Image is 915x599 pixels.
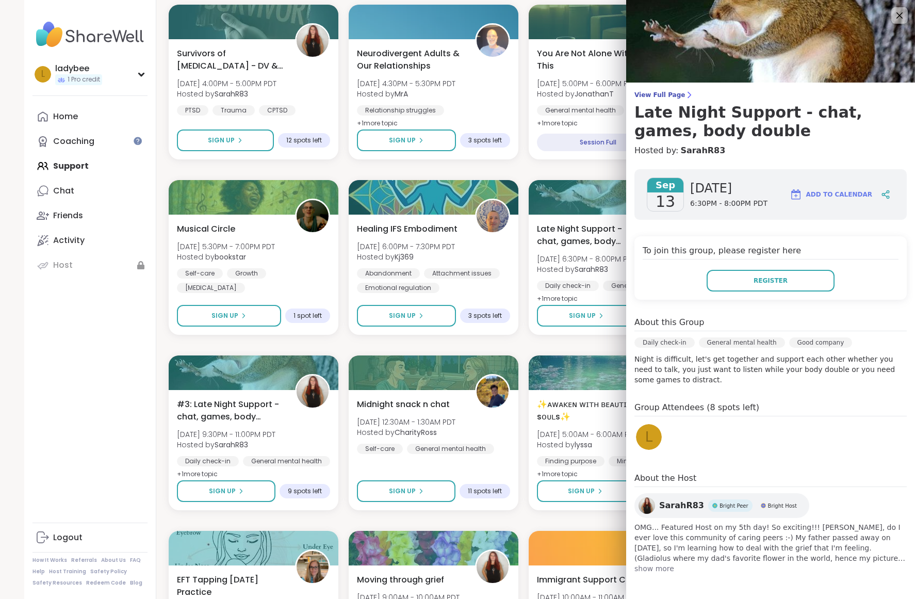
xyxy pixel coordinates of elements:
div: Coaching [53,136,94,147]
b: MrA [395,89,408,99]
div: Daily check-in [634,337,695,348]
span: [DATE] 5:30PM - 7:00PM PDT [177,241,275,252]
button: Sign Up [357,305,456,327]
img: bookstar [297,200,329,232]
div: Daily check-in [537,281,599,291]
img: ShareWell Nav Logo [32,17,148,53]
span: 11 spots left [468,487,502,495]
h3: Late Night Support - chat, games, body double [634,103,907,140]
b: CharityRoss [395,427,437,438]
span: Sign Up [211,311,238,320]
h4: Group Attendees (8 spots left) [634,401,907,416]
img: CharityRoss [477,376,509,408]
a: View Full PageLate Night Support - chat, games, body double [634,91,907,140]
h4: To join this group, please register here [643,245,898,260]
img: Bright Host [761,503,766,508]
a: L [634,423,663,451]
span: 13 [656,192,675,211]
a: Chat [32,179,148,203]
img: Jill_LadyOfTheMountain [297,551,329,583]
button: Sign Up [357,480,455,502]
b: bookstar [215,252,246,262]
span: Hosted by [537,440,638,450]
img: SarahR83 [297,25,329,57]
div: Growth [227,268,266,279]
a: Safety Resources [32,579,82,587]
b: SarahR83 [215,440,248,450]
a: Host Training [49,568,86,575]
span: Musical Circle [177,223,235,235]
span: Hosted by [357,89,455,99]
div: General mental health [243,456,330,466]
button: Sign Up [177,480,275,502]
span: View Full Page [634,91,907,99]
a: SarahR83SarahR83Bright PeerBright PeerBright HostBright Host [634,493,809,518]
span: Healing IFS Embodiment [357,223,457,235]
span: [DATE] 5:00PM - 6:00PM PDT [537,78,636,89]
div: General mental health [537,105,624,116]
span: Sign Up [389,136,416,145]
span: 6:30PM - 8:00PM PDT [690,199,767,209]
span: SarahR83 [659,499,704,512]
h4: About the Host [634,472,907,487]
span: OMG... Featured Host on my 5th day! So exciting!!! [PERSON_NAME], do I ever love this community o... [634,522,907,563]
span: [DATE] 9:30PM - 11:00PM PDT [177,429,275,440]
span: EFT Tapping [DATE] Practice [177,574,284,598]
div: Relationship struggles [357,105,444,116]
a: Home [32,104,148,129]
a: Referrals [71,557,97,564]
img: MrA [477,25,509,57]
div: CPTSD [259,105,296,116]
span: [DATE] 6:30PM - 8:00PM PDT [537,254,636,264]
span: Sign Up [208,136,235,145]
span: Survivors of [MEDICAL_DATA] - DV & Others [177,47,284,72]
div: Chat [53,185,74,197]
div: Mindfulness [609,456,663,466]
a: Redeem Code [86,579,126,587]
button: Register [707,270,835,292]
img: SarahR83 [477,551,509,583]
span: Sign Up [568,487,595,496]
div: General mental health [603,281,690,291]
div: PTSD [177,105,208,116]
span: [DATE] 5:00AM - 6:00AM PDT [537,429,638,440]
div: Abandonment [357,268,420,279]
a: How It Works [32,557,67,564]
button: Sign Up [537,305,635,327]
h4: Hosted by: [634,144,907,157]
a: Friends [32,203,148,228]
span: [DATE] 6:00PM - 7:30PM PDT [357,241,455,252]
div: Emotional regulation [357,283,439,293]
span: Add to Calendar [806,190,872,199]
img: Bright Peer [712,503,717,508]
a: Logout [32,525,148,550]
b: SarahR83 [575,264,608,274]
span: Late Night Support - chat, games, body double [537,223,644,248]
h4: About this Group [634,316,704,329]
div: ladybee [55,63,102,74]
span: Midnight snack n chat [357,398,450,411]
span: 3 spots left [468,312,502,320]
span: [DATE] 12:30AM - 1:30AM PDT [357,417,455,427]
a: Activity [32,228,148,253]
a: Host [32,253,148,278]
span: Hosted by [177,252,275,262]
span: L [645,427,653,447]
span: [DATE] 4:30PM - 5:30PM PDT [357,78,455,89]
a: SarahR83 [680,144,725,157]
span: Hosted by [357,252,455,262]
span: Register [754,276,788,285]
a: FAQ [130,557,141,564]
img: SarahR83 [639,497,655,514]
span: 3 spots left [468,136,502,144]
img: Kj369 [477,200,509,232]
a: Help [32,568,45,575]
b: Kj369 [395,252,414,262]
img: ShareWell Logomark [790,188,802,201]
span: Immigrant Support Circle [537,574,643,586]
span: Sign Up [209,487,236,496]
div: Logout [53,532,83,543]
span: Hosted by [177,440,275,450]
b: JonathanT [575,89,614,99]
div: Daily check-in [177,456,239,466]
